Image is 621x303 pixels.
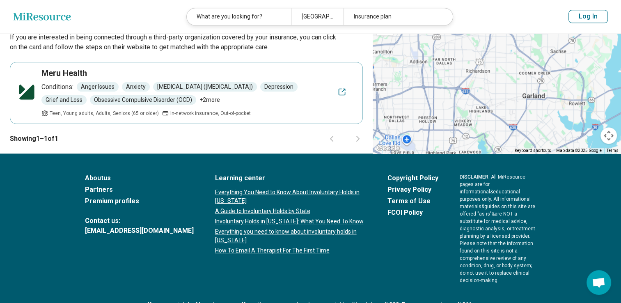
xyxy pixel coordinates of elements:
span: Anger Issues [77,82,119,92]
a: [EMAIL_ADDRESS][DOMAIN_NAME] [85,226,194,236]
p: : All MiResource pages are for informational & educational purposes only. All informational mater... [460,173,536,284]
div: Open chat [587,270,611,295]
button: Next page [353,134,363,144]
div: Showing 1 – 1 of 1 [10,124,363,154]
a: Privacy Policy [387,185,438,195]
a: Terms of Use [387,196,438,206]
span: Obsessive Compulsive Disorder (OCD) [90,95,196,105]
button: Previous page [327,134,337,144]
a: How To Email A Therapist For The First Time [215,246,366,255]
a: Meru HealthConditions:Anger IssuesAnxiety[MEDICAL_DATA] ([MEDICAL_DATA])DepressionGrief and LossO... [10,62,363,124]
span: Depression [260,82,298,92]
a: Open this area in Google Maps (opens a new window) [375,143,402,154]
span: + 2 more [199,96,220,104]
h3: Meru Health [41,67,87,79]
div: Insurance plan [344,8,448,25]
span: DISCLAIMER [460,174,488,180]
a: Everything You Need to Know About Involuntary Holds in [US_STATE] [215,188,366,205]
span: Grief and Loss [41,95,87,105]
span: Teen, Young adults, Adults, Seniors (65 or older) [50,110,159,117]
button: Keyboard shortcuts [515,148,551,154]
span: Anxiety [122,82,150,92]
a: Learning center [215,173,366,183]
span: Map data ©2025 Google [556,148,602,153]
a: Aboutus [85,173,194,183]
p: Conditions: [41,82,73,92]
a: A Guide to Involuntary Holds by State [215,207,366,216]
span: In-network insurance, Out-of-pocket [170,110,251,117]
div: What are you looking for? [187,8,291,25]
a: Premium profiles [85,196,194,206]
img: Google [375,143,402,154]
button: Log In [568,10,608,23]
a: Involuntary Holds in [US_STATE]: What You Need To Know [215,217,366,226]
div: [GEOGRAPHIC_DATA], [GEOGRAPHIC_DATA] [291,8,343,25]
span: [MEDICAL_DATA] ([MEDICAL_DATA]) [153,82,257,92]
span: Contact us: [85,216,194,226]
button: Map camera controls [600,127,617,144]
a: Everything you need to know about involuntary holds in [US_STATE] [215,227,366,245]
a: Copyright Policy [387,173,438,183]
a: Terms (opens in new tab) [607,148,619,153]
a: FCOI Policy [387,208,438,218]
a: Partners [85,185,194,195]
